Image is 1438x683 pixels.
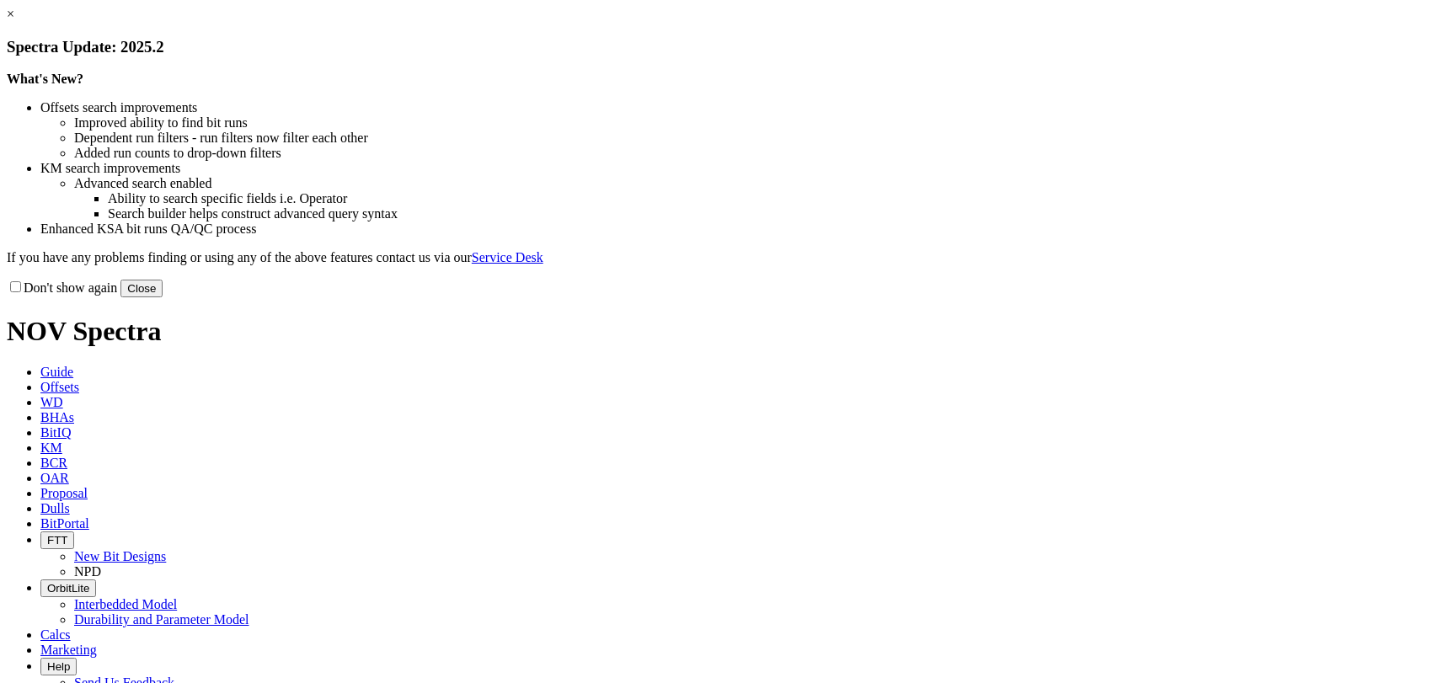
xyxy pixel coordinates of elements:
[7,250,1431,265] p: If you have any problems finding or using any of the above features contact us via our
[40,425,71,440] span: BitIQ
[40,471,69,485] span: OAR
[40,516,89,531] span: BitPortal
[7,316,1431,347] h1: NOV Spectra
[40,410,74,424] span: BHAs
[108,206,1431,221] li: Search builder helps construct advanced query syntax
[74,612,249,627] a: Durability and Parameter Model
[40,161,1431,176] li: KM search improvements
[40,456,67,470] span: BCR
[47,582,89,595] span: OrbitLite
[74,549,166,563] a: New Bit Designs
[40,221,1431,237] li: Enhanced KSA bit runs QA/QC process
[120,280,163,297] button: Close
[47,534,67,547] span: FTT
[40,100,1431,115] li: Offsets search improvements
[7,280,117,295] label: Don't show again
[74,176,1431,191] li: Advanced search enabled
[40,395,63,409] span: WD
[40,643,97,657] span: Marketing
[40,380,79,394] span: Offsets
[74,115,1431,131] li: Improved ability to find bit runs
[40,627,71,642] span: Calcs
[74,564,101,579] a: NPD
[47,660,70,673] span: Help
[40,365,73,379] span: Guide
[40,486,88,500] span: Proposal
[7,7,14,21] a: ×
[74,131,1431,146] li: Dependent run filters - run filters now filter each other
[10,281,21,292] input: Don't show again
[74,146,1431,161] li: Added run counts to drop-down filters
[40,440,62,455] span: KM
[74,597,177,611] a: Interbedded Model
[7,72,83,86] strong: What's New?
[40,501,70,515] span: Dulls
[108,191,1431,206] li: Ability to search specific fields i.e. Operator
[472,250,543,264] a: Service Desk
[7,38,1431,56] h3: Spectra Update: 2025.2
